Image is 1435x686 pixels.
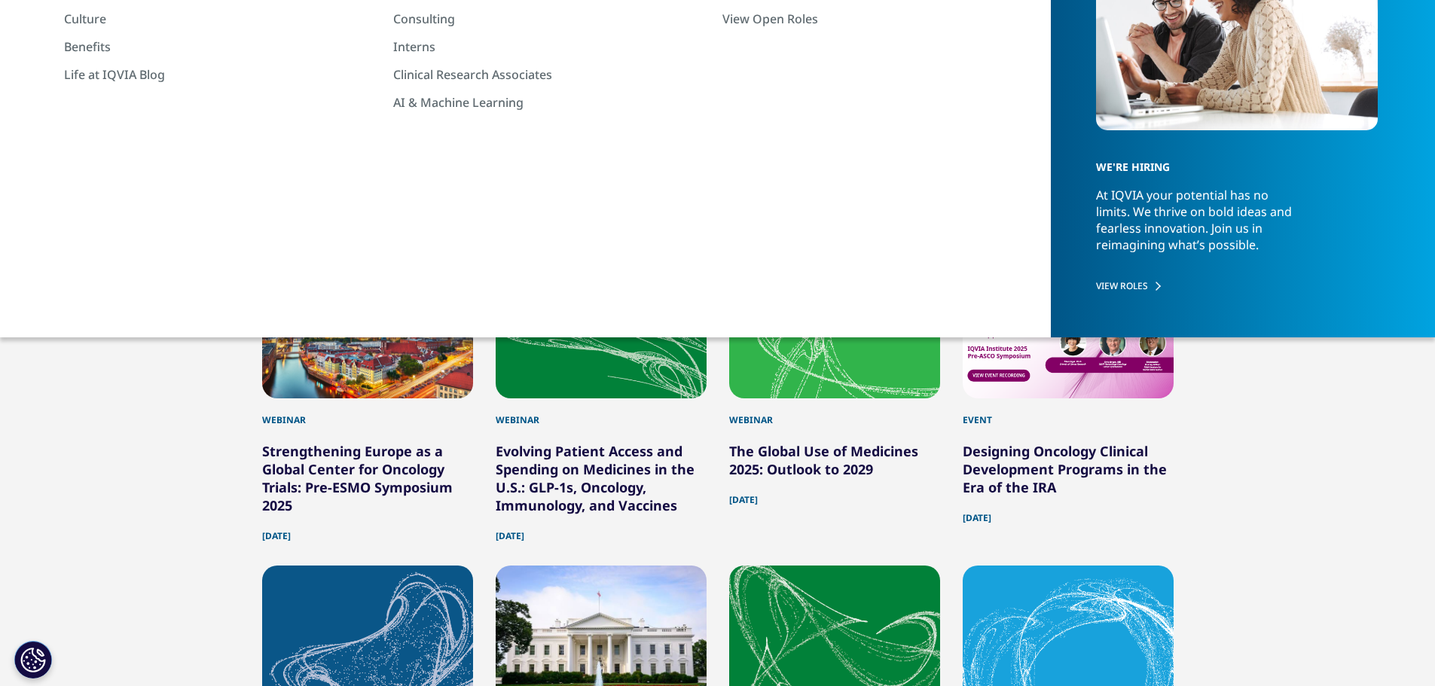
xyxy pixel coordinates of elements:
[1096,279,1378,292] a: VIEW ROLES
[64,11,365,27] a: Culture
[496,398,707,427] div: Webinar
[393,11,695,27] a: Consulting
[393,38,695,55] a: Interns
[262,514,473,543] div: [DATE]
[14,641,52,678] button: Cookies Settings
[963,442,1167,496] a: Designing Oncology Clinical Development Programs in the Era of the IRA
[393,94,695,111] a: AI & Machine Learning
[64,38,365,55] a: Benefits
[963,496,1174,525] div: [DATE]
[1096,134,1363,187] h5: WE'RE HIRING
[729,478,940,507] div: [DATE]
[262,398,473,427] div: Webinar
[64,66,365,83] a: Life at IQVIA Blog
[1096,187,1304,267] p: At IQVIA your potential has no limits. We thrive on bold ideas and fearless innovation. Join us i...
[963,398,1174,427] div: Event
[729,442,918,478] a: The Global Use of Medicines 2025: Outlook to 2029
[262,442,453,514] a: Strengthening Europe as a Global Center for Oncology Trials: Pre-ESMO Symposium 2025
[496,514,707,543] div: [DATE]
[722,11,1024,27] a: View Open Roles
[393,66,695,83] a: Clinical Research Associates
[496,442,695,514] a: Evolving Patient Access and Spending on Medicines in the U.S.: GLP-1s, Oncology, Immunology, and ...
[729,398,940,427] div: Webinar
